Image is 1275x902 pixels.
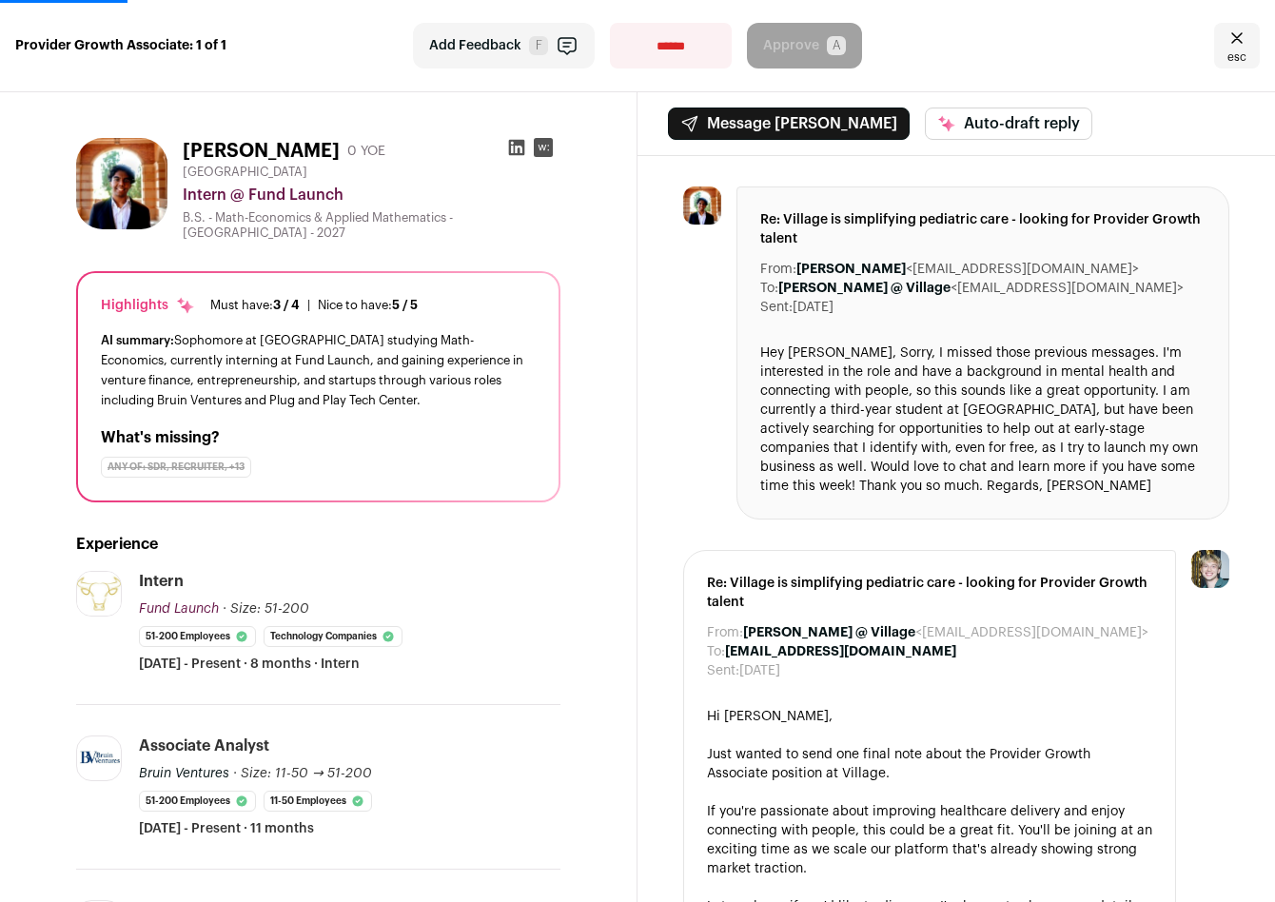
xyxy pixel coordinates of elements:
h2: Experience [76,533,560,556]
img: ac722855b2c3e2aab09688e7c1a8c3196034edbcf3de14083a8016da71dbb272 [683,186,721,225]
div: Highlights [101,296,195,315]
dd: <[EMAIL_ADDRESS][DOMAIN_NAME]> [796,260,1139,279]
span: [DATE] - Present · 11 months [139,819,314,838]
div: Sophomore at [GEOGRAPHIC_DATA] studying Math-Economics, currently interning at Fund Launch, and g... [101,330,536,411]
a: Close [1214,23,1260,69]
span: Re: Village is simplifying pediatric care - looking for Provider Growth talent [707,574,1152,612]
dt: From: [707,623,743,642]
li: 51-200 employees [139,791,256,812]
b: [PERSON_NAME] [796,263,906,276]
span: F [529,36,548,55]
dd: <[EMAIL_ADDRESS][DOMAIN_NAME]> [778,279,1184,298]
span: Bruin Ventures [139,767,229,780]
div: Associate Analyst [139,735,269,756]
b: [PERSON_NAME] @ Village [778,282,951,295]
span: [GEOGRAPHIC_DATA] [183,165,307,180]
dd: [DATE] [793,298,834,317]
dt: Sent: [760,298,793,317]
dt: To: [760,279,778,298]
span: Fund Launch [139,602,219,616]
img: 6494470-medium_jpg [1191,550,1229,588]
li: 51-200 employees [139,626,256,647]
span: AI summary: [101,334,174,346]
button: Add Feedback F [413,23,595,69]
h2: What's missing? [101,426,536,449]
span: · Size: 11-50 → 51-200 [233,767,372,780]
span: 3 / 4 [273,299,300,311]
span: [DATE] - Present · 8 months · Intern [139,655,360,674]
span: Add Feedback [429,36,521,55]
div: B.S. - Math-Economics & Applied Mathematics - [GEOGRAPHIC_DATA] - 2027 [183,210,560,241]
span: 5 / 5 [392,299,418,311]
ul: | [210,298,418,313]
h1: [PERSON_NAME] [183,138,340,165]
dt: Sent: [707,661,739,680]
div: Intern @ Fund Launch [183,184,560,206]
div: Any of: sdr, recruiter, +13 [101,457,251,478]
button: Auto-draft reply [925,108,1092,140]
dd: [DATE] [739,661,780,680]
img: 6974b406db78f61cef3af8c577254207875a1a82546ad2ab77cd6829050e4cec.jpg [77,749,121,767]
button: Message [PERSON_NAME] [668,108,910,140]
li: Technology Companies [264,626,402,647]
span: esc [1227,49,1246,65]
img: ac722855b2c3e2aab09688e7c1a8c3196034edbcf3de14083a8016da71dbb272 [76,138,167,229]
li: 11-50 employees [264,791,372,812]
div: Nice to have: [318,298,418,313]
dt: From: [760,260,796,279]
div: 0 YOE [347,142,385,161]
span: · Size: 51-200 [223,602,309,616]
dt: To: [707,642,725,661]
b: [EMAIL_ADDRESS][DOMAIN_NAME] [725,645,956,658]
dd: <[EMAIL_ADDRESS][DOMAIN_NAME]> [743,623,1148,642]
strong: Provider Growth Associate: 1 of 1 [15,36,226,55]
div: Hey [PERSON_NAME], Sorry, I missed those previous messages. I'm interested in the role and have a... [760,343,1206,496]
span: Re: Village is simplifying pediatric care - looking for Provider Growth talent [760,210,1206,248]
img: 882a7ab273297e9328be4152a1b7f84188bd4e6f4feee62d19d027c54efb82bb.jpg [77,572,121,616]
div: Must have: [210,298,300,313]
div: Intern [139,571,184,592]
b: [PERSON_NAME] @ Village [743,626,915,639]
